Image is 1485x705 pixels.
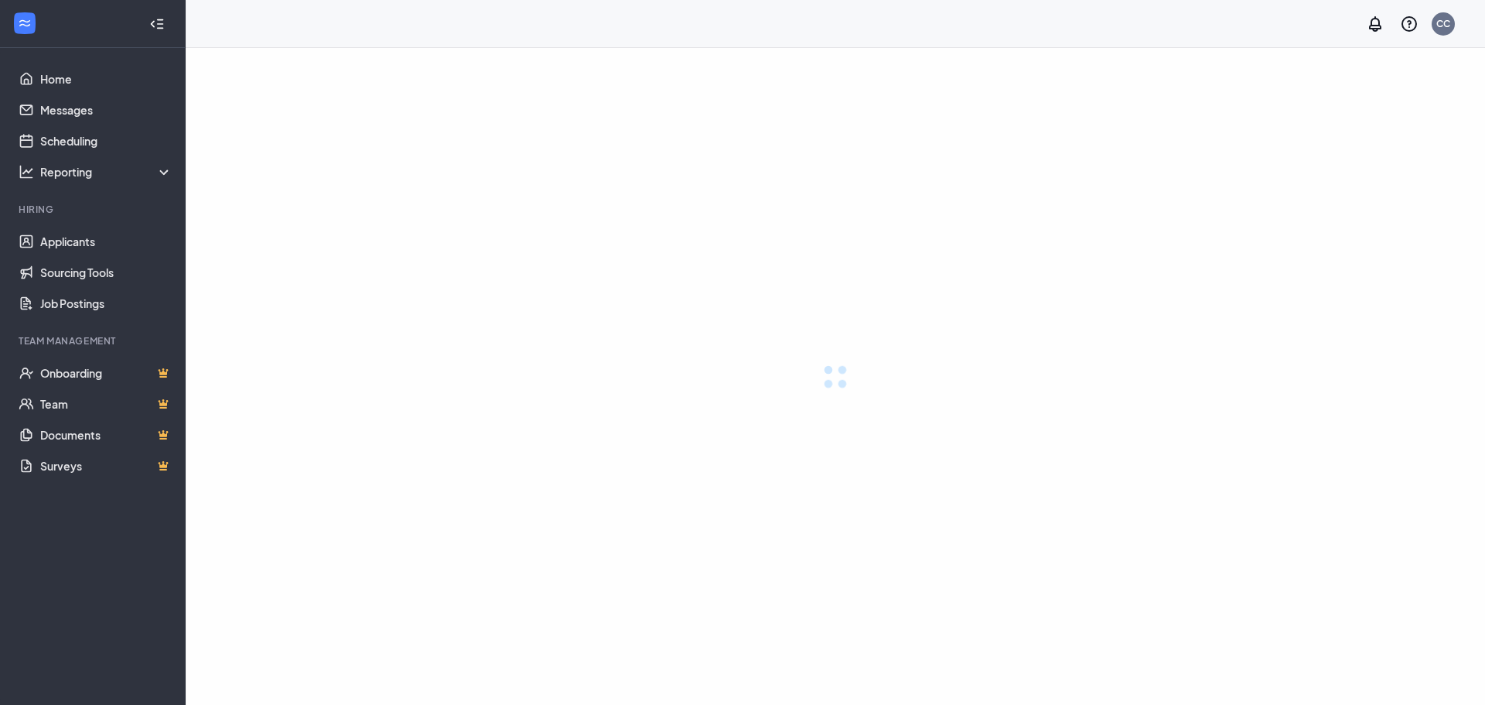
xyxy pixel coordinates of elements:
[40,257,172,288] a: Sourcing Tools
[40,226,172,257] a: Applicants
[40,388,172,419] a: TeamCrown
[19,164,34,180] svg: Analysis
[40,94,172,125] a: Messages
[40,125,172,156] a: Scheduling
[40,288,172,319] a: Job Postings
[19,334,169,347] div: Team Management
[17,15,32,31] svg: WorkstreamLogo
[1366,15,1384,33] svg: Notifications
[40,419,172,450] a: DocumentsCrown
[40,450,172,481] a: SurveysCrown
[149,16,165,32] svg: Collapse
[19,203,169,216] div: Hiring
[40,358,172,388] a: OnboardingCrown
[1436,17,1450,30] div: CC
[1400,15,1418,33] svg: QuestionInfo
[40,164,173,180] div: Reporting
[40,63,172,94] a: Home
